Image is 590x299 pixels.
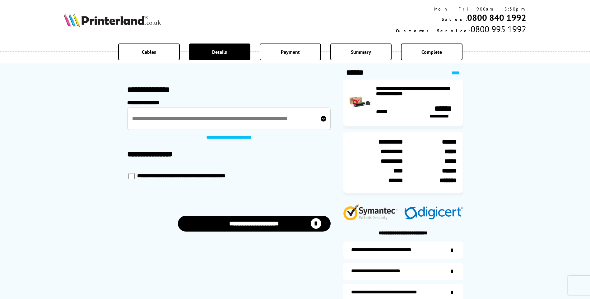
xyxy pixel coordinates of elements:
[471,23,526,35] span: 0800 995 1992
[396,28,471,34] span: Customer Service:
[467,12,526,23] a: 0800 840 1992
[396,6,526,12] div: Mon - Fri 9:00am - 5:30pm
[442,16,467,22] span: Sales:
[142,49,156,55] span: Cables
[212,49,227,55] span: Details
[343,241,463,259] a: additional-ink
[64,13,161,27] img: Printerland Logo
[351,49,371,55] span: Summary
[343,263,463,280] a: items-arrive
[421,49,442,55] span: Complete
[281,49,300,55] span: Payment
